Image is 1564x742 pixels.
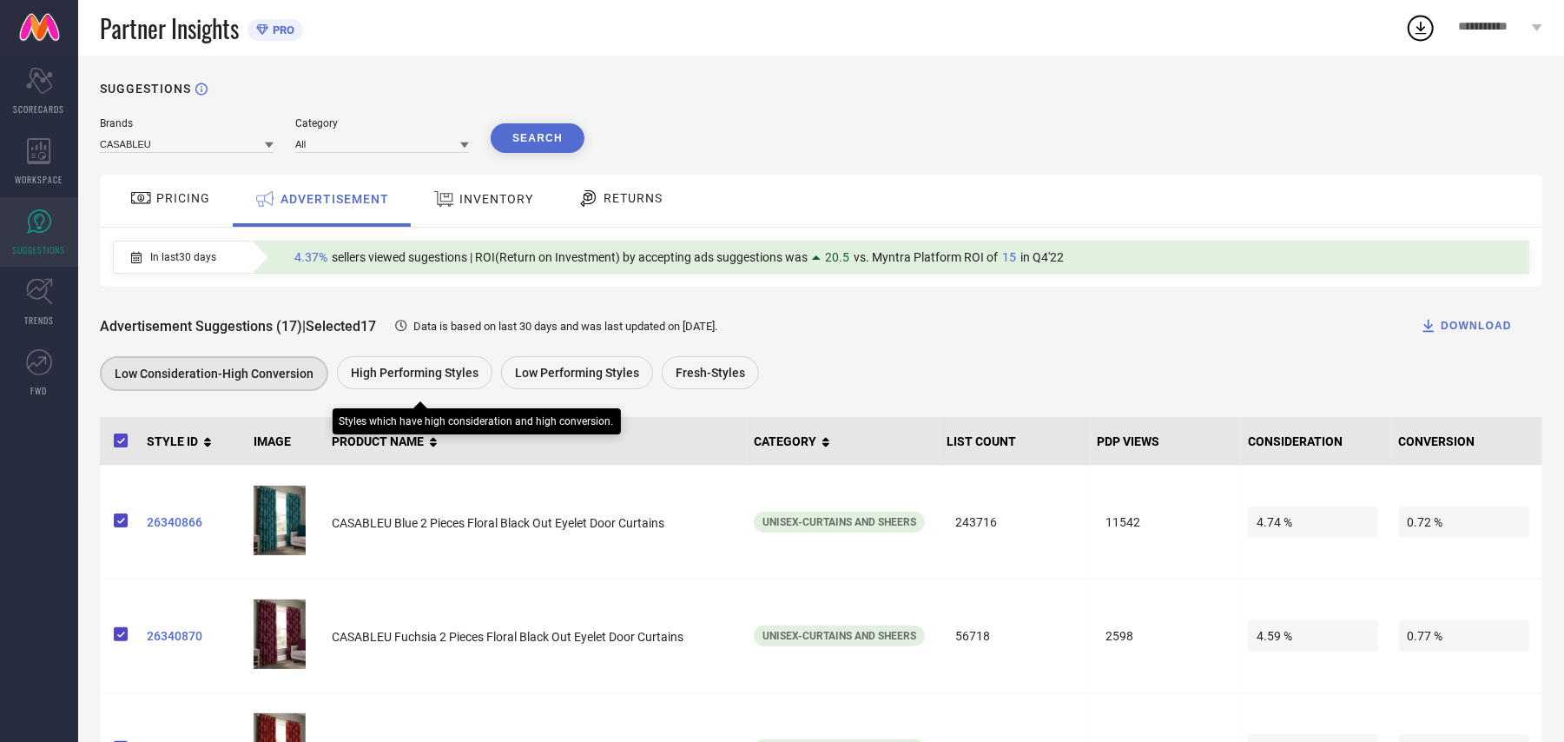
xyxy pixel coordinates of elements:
span: 4.74 % [1248,507,1378,538]
th: PRODUCT NAME [325,417,747,466]
span: Unisex-Curtains and Sheers [762,516,916,528]
span: PRO [268,23,294,36]
div: DOWNLOAD [1420,317,1512,335]
div: Brands [100,117,274,129]
th: IMAGE [247,417,325,466]
img: cfa02404-2667-43ec-b136-38babf548e0d1702107012189CASABLEUFuchsiaSetof2FloralBlackOutDoorCurtain1.jpg [254,600,306,669]
span: Low Consideration-High Conversion [115,367,313,381]
th: CATEGORY [747,417,940,466]
th: CONSIDERATION [1241,417,1391,466]
span: Low Performing Styles [515,366,639,380]
span: RETURNS [604,191,663,205]
th: CONVERSION [1392,417,1542,466]
a: 26340870 [147,629,240,643]
img: 780a1179-ce26-4670-9828-4e3ffa73b5a91702107009536CASABLEUBlueSetof2FloralBlackOutDoorCurtain1.jpg [254,486,306,555]
span: SCORECARDS [14,103,65,116]
div: Styles which have high consideration and high conversion. [340,415,614,427]
button: DOWNLOAD [1398,308,1534,343]
span: In last 30 days [150,251,216,263]
span: Data is based on last 30 days and was last updated on [DATE] . [413,320,717,333]
span: CASABLEU Blue 2 Pieces Floral Black Out Eyelet Door Curtains [332,516,664,530]
div: Category [295,117,469,129]
span: | [302,318,306,335]
span: 243716 [947,507,1077,538]
span: Selected 17 [306,318,376,335]
span: 11542 [1098,507,1228,538]
span: 0.72 % [1399,507,1529,538]
span: 0.77 % [1399,620,1529,652]
span: 4.37% [294,250,327,264]
th: PDP VIEWS [1091,417,1241,466]
span: 2598 [1098,620,1228,652]
h1: SUGGESTIONS [100,82,191,96]
button: Search [491,123,584,153]
span: FWD [31,384,48,397]
span: Partner Insights [100,10,239,46]
span: 4.59 % [1248,620,1378,652]
div: Percentage of sellers who have viewed suggestions for the current Insight Type [286,246,1072,268]
span: 20.5 [825,250,849,264]
span: TRENDS [24,314,54,327]
th: LIST COUNT [940,417,1090,466]
span: WORKSPACE [16,173,63,186]
span: ADVERTISEMENT [280,192,389,206]
span: in Q4'22 [1020,250,1064,264]
a: 26340866 [147,515,240,529]
span: CASABLEU Fuchsia 2 Pieces Floral Black Out Eyelet Door Curtains [332,630,683,644]
span: Fresh-Styles [676,366,745,380]
span: High Performing Styles [351,366,478,380]
span: Advertisement Suggestions (17) [100,318,302,335]
span: sellers viewed sugestions | ROI(Return on Investment) by accepting ads suggestions was [332,250,808,264]
span: INVENTORY [459,192,533,206]
div: Open download list [1405,12,1436,43]
span: SUGGESTIONS [13,243,66,256]
span: Unisex-Curtains and Sheers [762,630,916,642]
span: 56718 [947,620,1077,652]
span: vs. Myntra Platform ROI of [854,250,998,264]
span: 15 [1002,250,1016,264]
span: PRICING [156,191,210,205]
th: STYLE ID [140,417,247,466]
